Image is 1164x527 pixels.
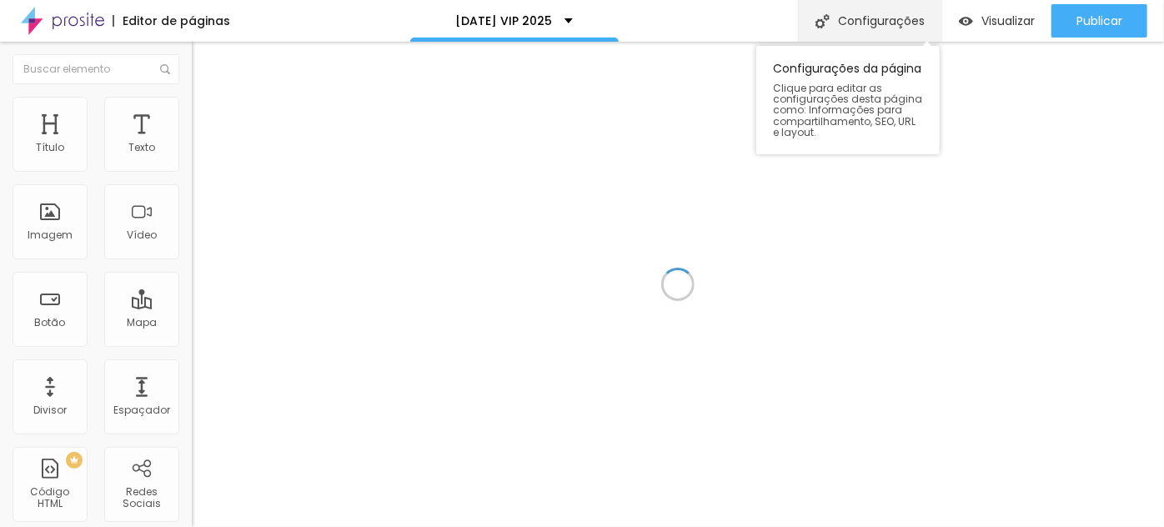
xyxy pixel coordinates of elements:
[33,404,67,416] div: Divisor
[127,229,157,241] div: Vídeo
[942,4,1051,38] button: Visualizar
[36,142,64,153] div: Título
[128,142,155,153] div: Texto
[1051,4,1147,38] button: Publicar
[981,14,1035,28] span: Visualizar
[756,46,940,154] div: Configurações da página
[815,14,830,28] img: Icone
[108,486,174,510] div: Redes Sociais
[35,317,66,329] div: Botão
[113,404,170,416] div: Espaçador
[455,15,552,27] p: [DATE] VIP 2025
[1076,14,1122,28] span: Publicar
[13,54,179,84] input: Buscar elemento
[113,15,230,27] div: Editor de páginas
[17,486,83,510] div: Código HTML
[959,14,973,28] img: view-1.svg
[28,229,73,241] div: Imagem
[127,317,157,329] div: Mapa
[773,83,923,138] span: Clique para editar as configurações desta página como: Informações para compartilhamento, SEO, UR...
[160,64,170,74] img: Icone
